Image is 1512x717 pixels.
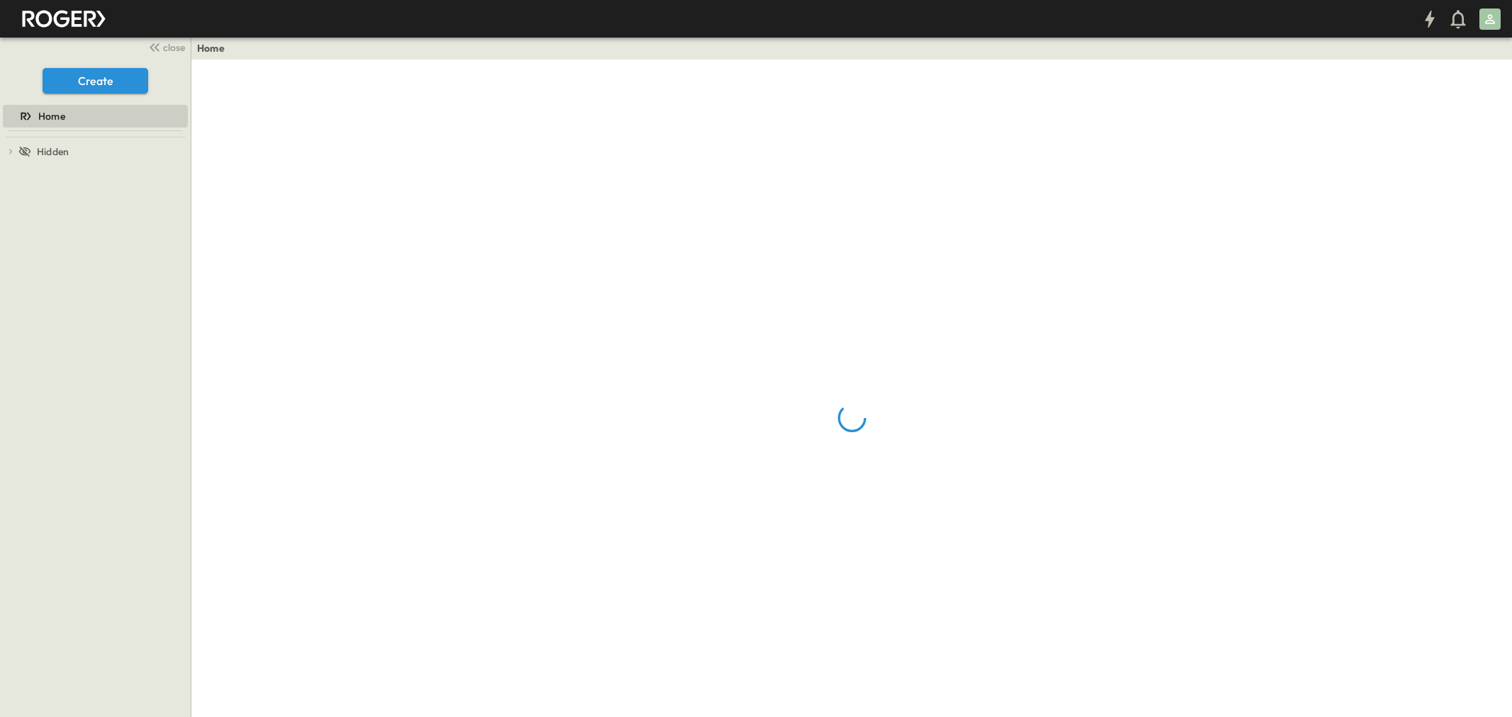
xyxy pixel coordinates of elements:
[197,41,225,55] a: Home
[43,68,148,94] button: Create
[3,106,185,126] a: Home
[142,37,188,57] button: close
[197,41,233,55] nav: breadcrumbs
[163,40,185,55] span: close
[37,145,69,159] span: Hidden
[38,109,65,123] span: Home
